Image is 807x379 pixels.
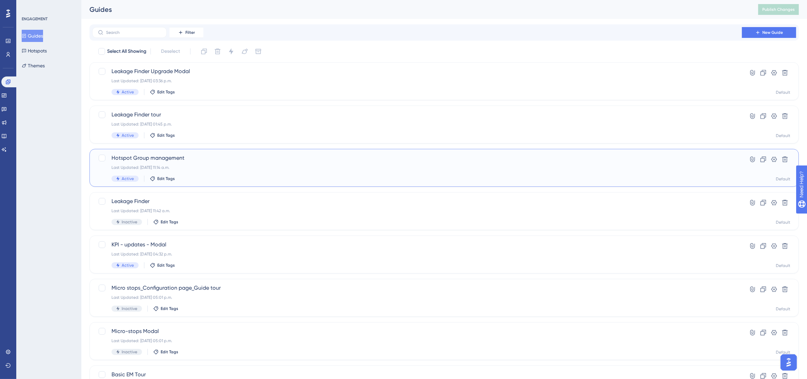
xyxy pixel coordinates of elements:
button: Edit Tags [150,89,175,95]
span: Active [122,89,134,95]
span: Deselect [161,47,180,55]
span: Need Help? [16,2,42,10]
span: Inactive [122,306,137,311]
span: Basic EM Tour [112,371,723,379]
span: Edit Tags [161,306,178,311]
span: Edit Tags [157,263,175,268]
button: Themes [22,60,45,72]
button: Filter [169,27,203,38]
span: Edit Tags [157,176,175,181]
div: Last Updated: [DATE] 05:01 p.m. [112,295,723,300]
span: Hotspot Group management [112,154,723,162]
span: Edit Tags [157,133,175,138]
button: Edit Tags [150,263,175,268]
button: Hotspots [22,45,47,57]
span: Active [122,133,134,138]
div: Last Updated: [DATE] 11:14 a.m. [112,165,723,170]
span: Active [122,176,134,181]
span: Edit Tags [161,219,178,225]
span: Filter [185,30,195,35]
span: Select All Showing [107,47,146,55]
div: Guides [89,5,741,14]
button: Guides [22,30,43,42]
button: Edit Tags [153,349,178,355]
div: Default [776,306,790,312]
span: New Guide [763,30,783,35]
div: Last Updated: [DATE] 03:36 p.m. [112,78,723,84]
button: Edit Tags [150,133,175,138]
span: Inactive [122,349,137,355]
button: Deselect [155,45,186,58]
div: Last Updated: [DATE] 11:42 a.m. [112,208,723,214]
button: New Guide [742,27,796,38]
span: Leakage Finder [112,197,723,205]
span: Leakage Finder Upgrade Modal [112,67,723,75]
button: Edit Tags [153,219,178,225]
span: KPI - updates - Modal [112,241,723,249]
div: Last Updated: [DATE] 01:45 p.m. [112,121,723,127]
div: Default [776,220,790,225]
div: ENGAGEMENT [22,16,47,22]
span: Micro stops_Configuration page_Guide tour [112,284,723,292]
button: Edit Tags [153,306,178,311]
span: Micro-stops Modal [112,327,723,335]
div: Last Updated: [DATE] 05:01 p.m. [112,338,723,343]
div: Last Updated: [DATE] 04:32 p.m. [112,251,723,257]
div: Default [776,133,790,138]
div: Default [776,90,790,95]
span: Edit Tags [157,89,175,95]
span: Inactive [122,219,137,225]
iframe: UserGuiding AI Assistant Launcher [779,352,799,373]
span: Leakage Finder tour [112,111,723,119]
button: Edit Tags [150,176,175,181]
span: Active [122,263,134,268]
input: Search [106,30,161,35]
button: Publish Changes [758,4,799,15]
div: Default [776,176,790,182]
span: Publish Changes [762,7,795,12]
span: Edit Tags [161,349,178,355]
div: Default [776,263,790,268]
div: Default [776,350,790,355]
